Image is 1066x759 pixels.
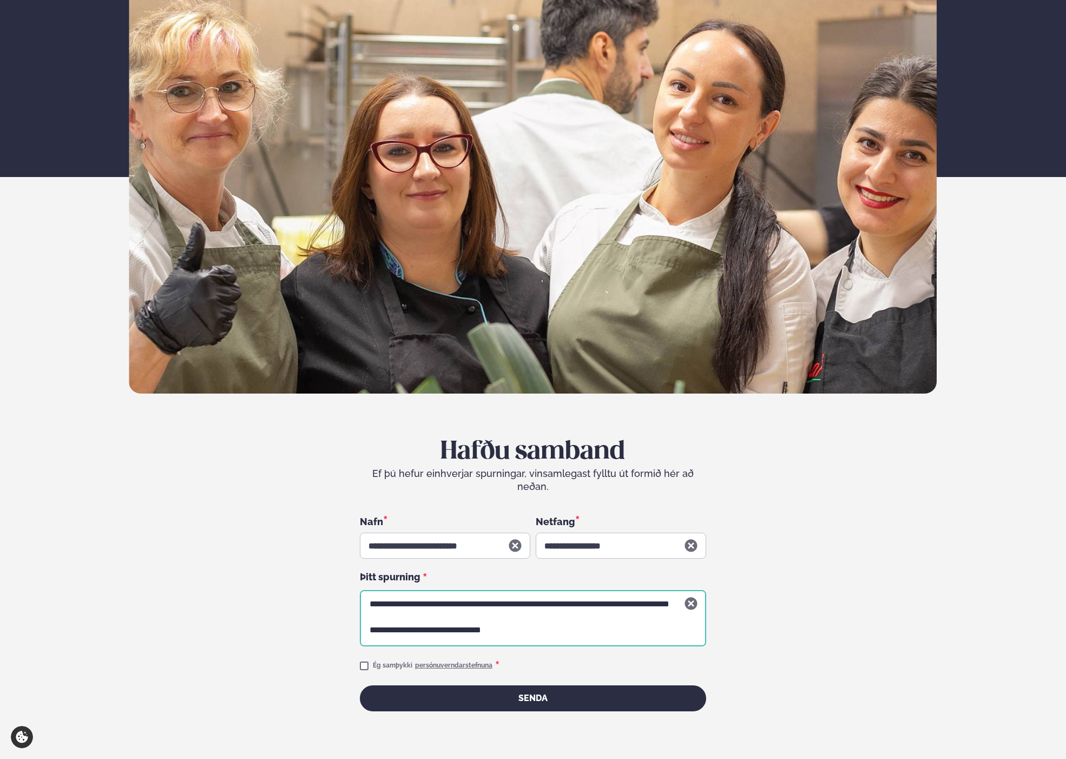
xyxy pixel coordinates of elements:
[360,467,706,493] div: Ef þú hefur einhverjar spurningar, vinsamlegast fylltu út formið hér að neðan.
[536,514,706,528] div: Netfang
[415,662,492,670] a: persónuverndarstefnuna
[360,437,706,467] h2: Hafðu samband
[360,572,706,585] div: Þitt spurning
[360,685,706,711] button: Senda
[373,659,499,672] div: Ég samþykki
[360,514,530,528] div: Nafn
[11,726,33,748] a: Cookie settings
